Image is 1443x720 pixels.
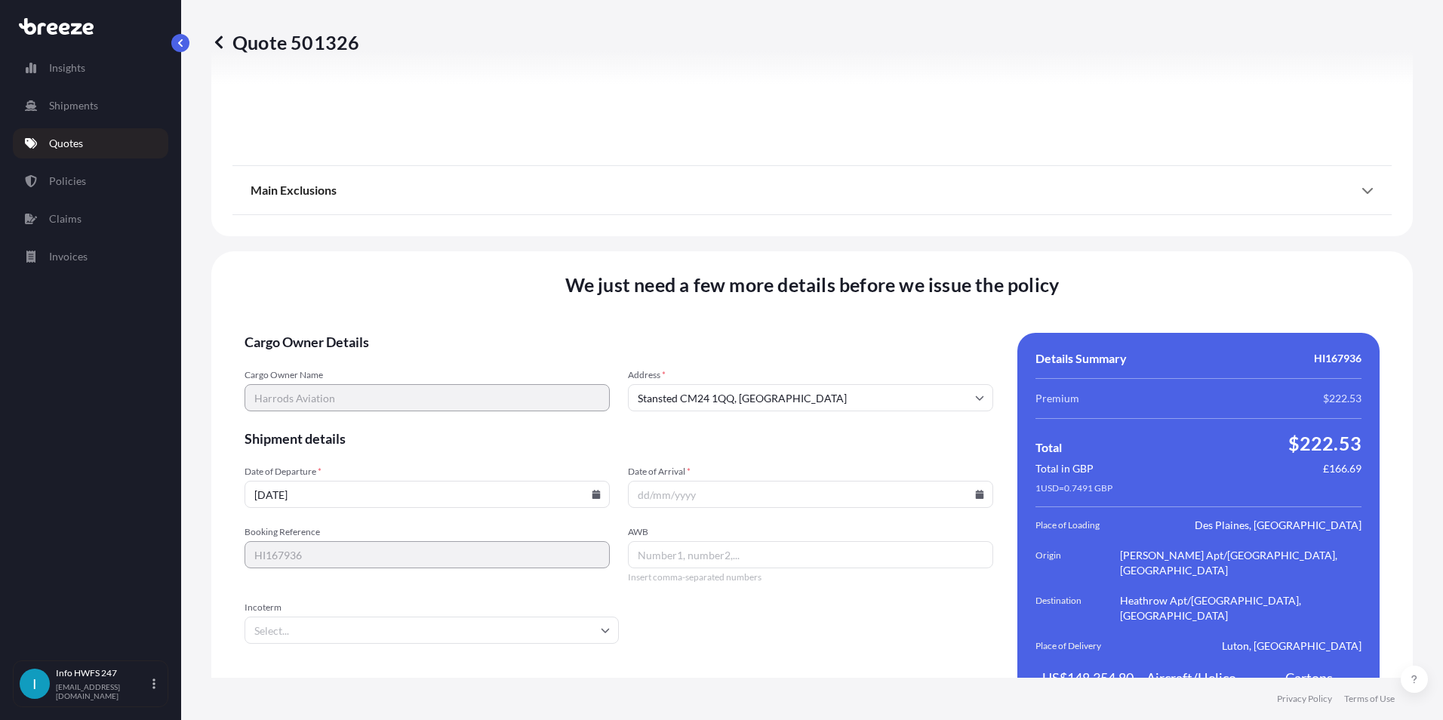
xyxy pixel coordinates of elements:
span: I [32,676,37,691]
span: Incoterm [245,602,619,614]
p: Invoices [49,249,88,264]
span: Insert comma-separated numbers [628,571,993,583]
span: Heathrow Apt/[GEOGRAPHIC_DATA], [GEOGRAPHIC_DATA] [1120,593,1361,623]
p: Quotes [49,136,83,151]
span: Details Summary [1035,351,1127,366]
span: Address [628,369,993,381]
span: [PERSON_NAME] Apt/[GEOGRAPHIC_DATA], [GEOGRAPHIC_DATA] [1120,548,1361,578]
input: dd/mm/yyyy [245,481,610,508]
span: Cargo Owner Name [245,369,610,381]
a: Shipments [13,91,168,121]
div: Main Exclusions [251,172,1374,208]
input: Number1, number2,... [628,541,993,568]
p: Shipments [49,98,98,113]
span: Des Plaines, [GEOGRAPHIC_DATA] [1195,518,1361,533]
p: Info HWFS 247 [56,667,149,679]
a: Insights [13,53,168,83]
span: Total [1035,440,1062,455]
span: Cargo Owner Details [245,333,993,351]
a: Quotes [13,128,168,158]
p: Insights [49,60,85,75]
span: Premium [1035,391,1079,406]
span: HI167936 [1314,351,1361,366]
span: Date of Arrival [628,466,993,478]
input: Your internal reference [245,541,610,568]
span: We just need a few more details before we issue the policy [565,272,1060,297]
span: Shipment details [245,429,993,448]
span: Destination [1035,593,1120,623]
a: Privacy Policy [1277,693,1332,705]
span: Origin [1035,548,1120,578]
p: [EMAIL_ADDRESS][DOMAIN_NAME] [56,682,149,700]
span: Date of Departure [245,466,610,478]
span: $222.53 [1288,431,1361,455]
span: Total in GBP [1035,461,1094,476]
p: Claims [49,211,82,226]
a: Claims [13,204,168,234]
span: Aircraft/Helicopters: Parts and Accessories, but excluding Aircraft Engines [1146,669,1251,687]
span: $222.53 [1323,391,1361,406]
p: Quote 501326 [211,30,359,54]
a: Policies [13,166,168,196]
input: Cargo owner address [628,384,993,411]
span: Cartons [1285,669,1333,687]
span: US$148,354.80 [1042,669,1134,687]
span: Booking Reference [245,526,610,538]
span: Main Exclusions [251,183,337,198]
p: Policies [49,174,86,189]
span: Place of Delivery [1035,638,1120,654]
span: Place of Loading [1035,518,1120,533]
span: £166.69 [1323,461,1361,476]
input: Select... [245,617,619,644]
a: Invoices [13,242,168,272]
span: AWB [628,526,993,538]
span: 1 USD = 0.7491 GBP [1035,482,1112,494]
span: Luton, [GEOGRAPHIC_DATA] [1222,638,1361,654]
input: dd/mm/yyyy [628,481,993,508]
a: Terms of Use [1344,693,1395,705]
